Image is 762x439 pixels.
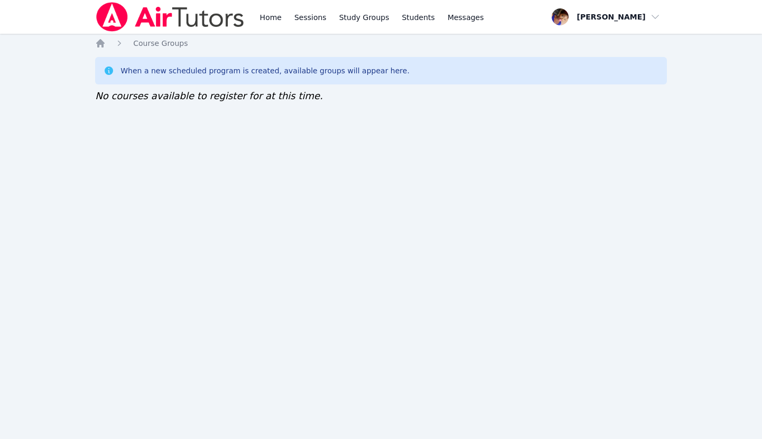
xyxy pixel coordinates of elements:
div: When a new scheduled program is created, available groups will appear here. [120,65,410,76]
a: Course Groups [133,38,188,49]
span: No courses available to register for at this time. [95,90,323,101]
span: Course Groups [133,39,188,47]
img: Air Tutors [95,2,245,32]
nav: Breadcrumb [95,38,667,49]
span: Messages [448,12,484,23]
